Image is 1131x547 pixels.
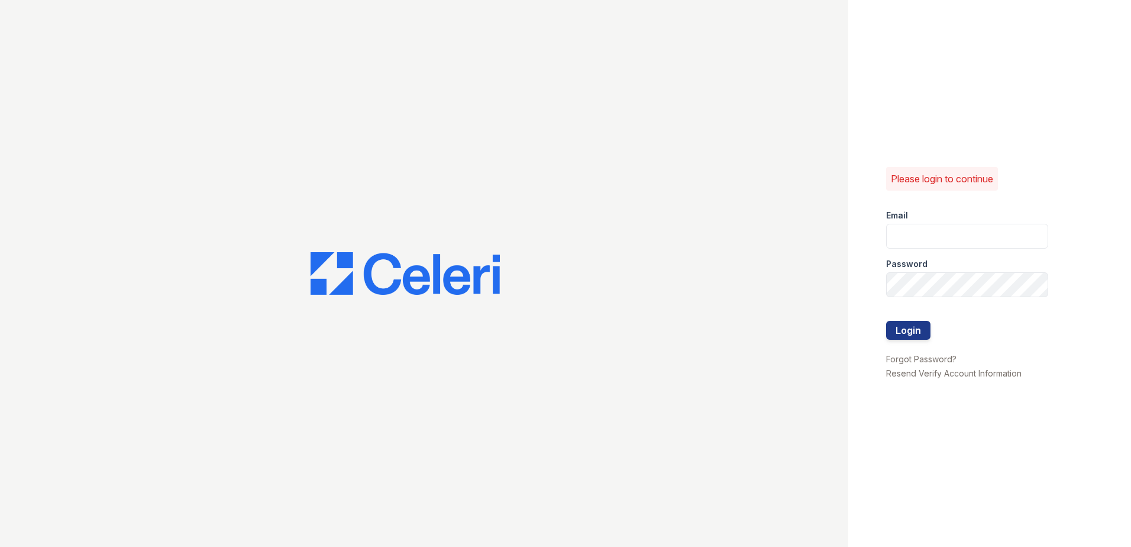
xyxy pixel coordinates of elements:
label: Email [886,210,908,221]
a: Forgot Password? [886,354,956,364]
p: Please login to continue [891,172,993,186]
img: CE_Logo_Blue-a8612792a0a2168367f1c8372b55b34899dd931a85d93a1a3d3e32e68fde9ad4.png [311,252,500,295]
button: Login [886,321,930,340]
label: Password [886,258,928,270]
a: Resend Verify Account Information [886,368,1022,378]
